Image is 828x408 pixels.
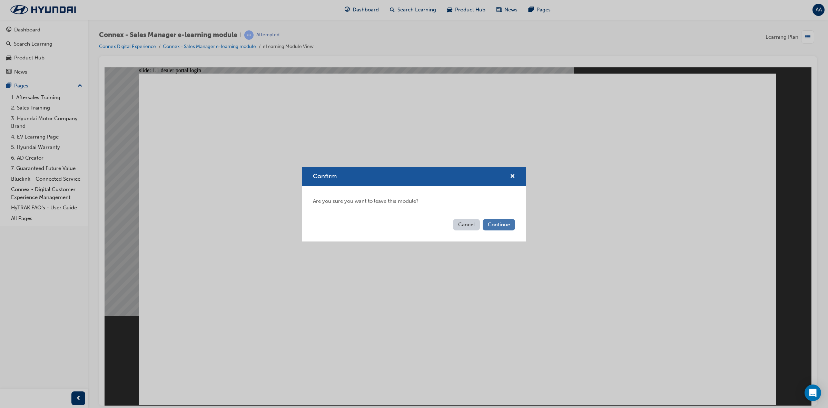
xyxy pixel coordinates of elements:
div: Are you sure you want to leave this module? [302,186,526,216]
div: Confirm [302,167,526,241]
button: Cancel [453,219,480,230]
button: cross-icon [510,172,515,181]
div: Open Intercom Messenger [805,385,821,401]
button: Continue [483,219,515,230]
span: Confirm [313,172,337,180]
span: cross-icon [510,174,515,180]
